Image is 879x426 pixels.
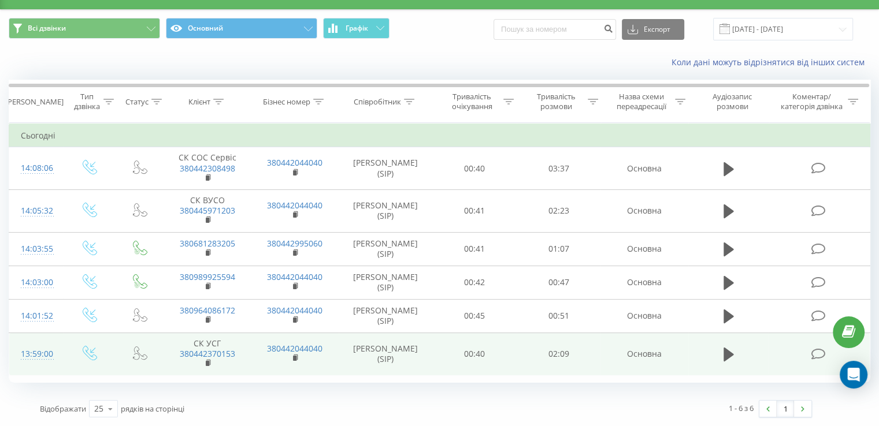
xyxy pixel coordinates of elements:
[777,401,794,417] a: 1
[443,92,501,111] div: Тривалість очікування
[433,147,517,190] td: 00:40
[339,299,433,332] td: [PERSON_NAME] (SIP)
[323,18,390,39] button: Графік
[94,403,103,414] div: 25
[494,19,616,40] input: Пошук за номером
[699,92,766,111] div: Аудіозапис розмови
[339,333,433,376] td: [PERSON_NAME] (SIP)
[21,157,51,180] div: 14:08:06
[777,92,845,111] div: Коментар/категорія дзвінка
[600,333,688,376] td: Основна
[517,299,600,332] td: 00:51
[729,402,754,414] div: 1 - 6 з 6
[180,305,235,316] a: 380964086172
[164,147,251,190] td: СК СОС Сервіс
[21,305,51,327] div: 14:01:52
[180,271,235,282] a: 380989925594
[672,57,870,68] a: Коли дані можуть відрізнятися вiд інших систем
[180,163,235,174] a: 380442308498
[21,238,51,260] div: 14:03:55
[125,97,149,107] div: Статус
[433,333,517,376] td: 00:40
[339,232,433,266] td: [PERSON_NAME] (SIP)
[5,97,64,107] div: [PERSON_NAME]
[339,147,433,190] td: [PERSON_NAME] (SIP)
[622,19,684,40] button: Експорт
[433,266,517,299] td: 00:42
[166,18,317,39] button: Основний
[600,266,688,299] td: Основна
[354,97,401,107] div: Співробітник
[840,361,867,388] div: Open Intercom Messenger
[121,403,184,414] span: рядків на сторінці
[517,266,600,299] td: 00:47
[600,299,688,332] td: Основна
[267,238,322,249] a: 380442995060
[9,124,870,147] td: Сьогодні
[611,92,672,111] div: Назва схеми переадресації
[600,189,688,232] td: Основна
[433,189,517,232] td: 00:41
[267,200,322,211] a: 380442044040
[164,333,251,376] td: СК УСГ
[600,232,688,266] td: Основна
[180,348,235,359] a: 380442370153
[517,147,600,190] td: 03:37
[164,189,251,232] td: СК ВУСО
[346,24,368,32] span: Графік
[73,92,100,111] div: Тип дзвінка
[40,403,86,414] span: Відображати
[433,299,517,332] td: 00:45
[267,343,322,354] a: 380442044040
[339,189,433,232] td: [PERSON_NAME] (SIP)
[527,92,585,111] div: Тривалість розмови
[21,271,51,294] div: 14:03:00
[263,97,310,107] div: Бізнес номер
[517,189,600,232] td: 02:23
[180,238,235,249] a: 380681283205
[517,333,600,376] td: 02:09
[188,97,210,107] div: Клієнт
[517,232,600,266] td: 01:07
[267,305,322,316] a: 380442044040
[267,271,322,282] a: 380442044040
[21,200,51,222] div: 14:05:32
[180,205,235,216] a: 380445971203
[28,24,66,33] span: Всі дзвінки
[600,147,688,190] td: Основна
[433,232,517,266] td: 00:41
[267,157,322,168] a: 380442044040
[9,18,160,39] button: Всі дзвінки
[339,266,433,299] td: [PERSON_NAME] (SIP)
[21,343,51,365] div: 13:59:00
